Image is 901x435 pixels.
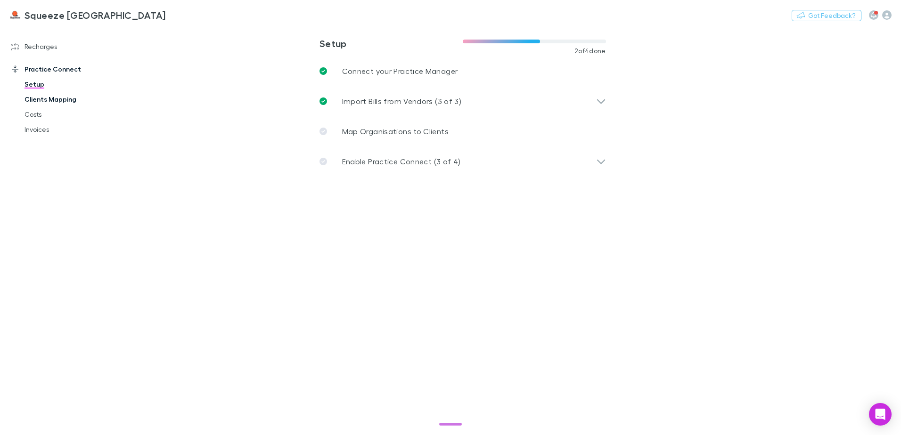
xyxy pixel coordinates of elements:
a: Squeeze [GEOGRAPHIC_DATA] [4,4,172,26]
div: Import Bills from Vendors (3 of 3) [312,86,614,116]
a: Clients Mapping [15,92,127,107]
button: Got Feedback? [792,10,861,21]
a: Practice Connect [2,62,127,77]
div: Enable Practice Connect (3 of 4) [312,146,614,177]
span: 2 of 4 done [574,47,606,55]
div: Open Intercom Messenger [869,403,892,426]
a: Invoices [15,122,127,137]
p: Import Bills from Vendors (3 of 3) [342,96,462,107]
h3: Setup [319,38,463,49]
img: Squeeze North Sydney's Logo [9,9,21,21]
a: Connect your Practice Manager [312,56,614,86]
p: Enable Practice Connect (3 of 4) [342,156,461,167]
h3: Squeeze [GEOGRAPHIC_DATA] [25,9,166,21]
a: Recharges [2,39,127,54]
a: Map Organisations to Clients [312,116,614,146]
p: Map Organisations to Clients [342,126,449,137]
p: Connect your Practice Manager [342,65,458,77]
a: Costs [15,107,127,122]
a: Setup [15,77,127,92]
